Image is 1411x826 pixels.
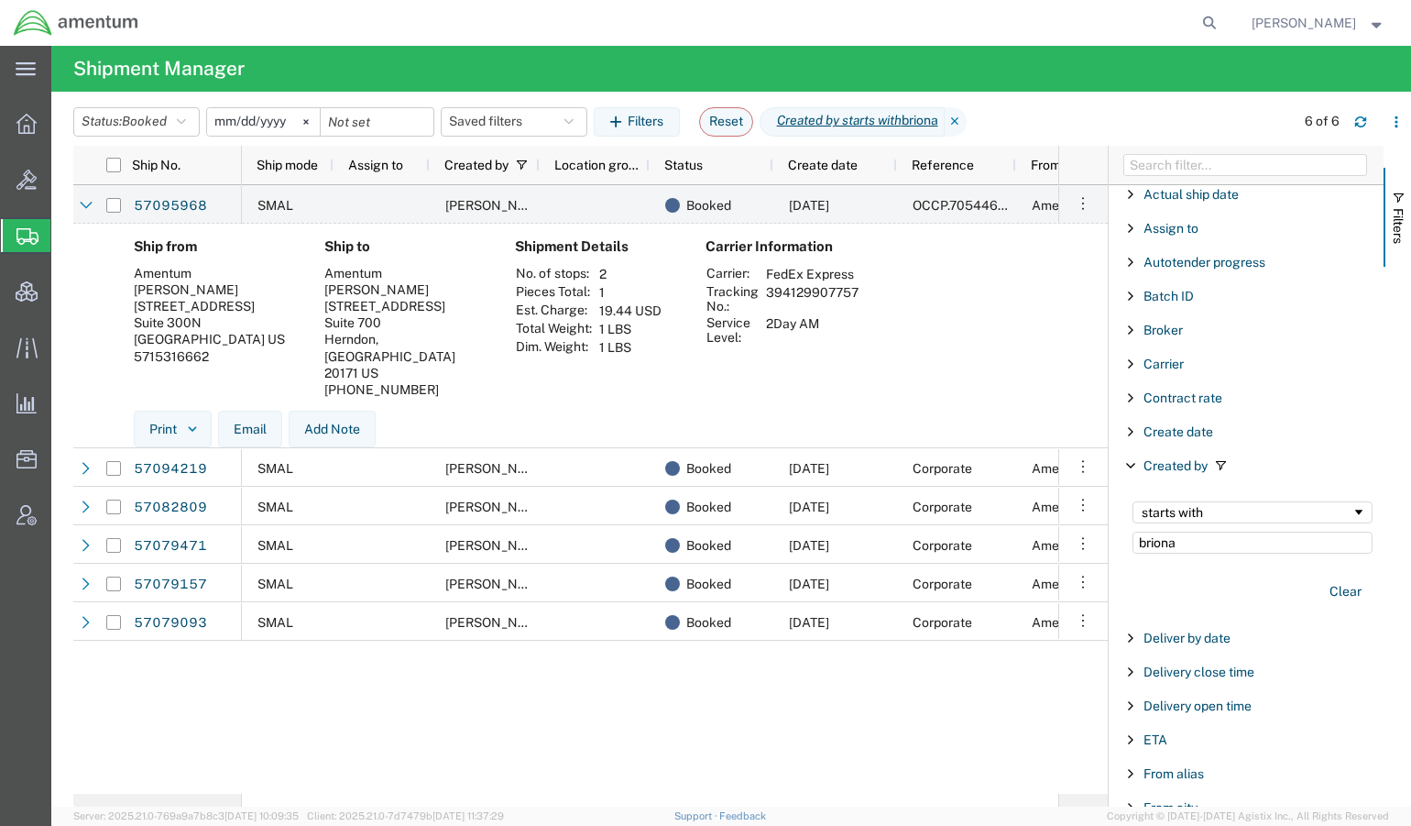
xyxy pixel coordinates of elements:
div: [GEOGRAPHIC_DATA] US [134,331,295,347]
span: Carrier [1143,357,1184,371]
h4: Ship to [324,238,486,255]
th: Dim. Weight: [515,338,593,357]
span: 10/10/2025 [789,198,829,213]
span: Ship No. [132,158,180,172]
td: 1 LBS [593,320,668,338]
div: [PHONE_NUMBER] [324,381,486,398]
span: Booked [686,186,731,225]
span: Corporate [913,538,972,553]
th: Tracking No.: [705,283,760,314]
div: Suite 300N [134,314,295,331]
span: SMAL [257,461,293,476]
span: Delivery open time [1143,699,1252,713]
span: [DATE] 11:37:29 [432,810,504,821]
span: Briona Madison [445,198,550,213]
span: Status [664,158,703,172]
input: Filter Columns Input [1123,154,1367,176]
button: Filters [594,107,680,137]
span: Create date [788,158,858,172]
div: Filtering operator [1132,501,1373,523]
span: Briona Madison [445,500,550,514]
div: [STREET_ADDRESS] [134,298,295,314]
i: Created by starts with [777,111,902,130]
img: dropdown [184,421,201,437]
span: Assign to [1143,221,1198,236]
span: Briona Madison [445,538,550,553]
td: 19.44 USD [593,302,668,320]
span: Filters [1391,208,1406,244]
div: [PERSON_NAME] [134,281,295,298]
span: Briona Madison [445,461,550,476]
td: 1 LBS [593,338,668,357]
div: Amentum [324,265,486,281]
th: Est. Charge: [515,302,593,320]
span: 10/09/2025 [789,615,829,630]
a: 57079093 [133,608,208,637]
div: starts with [1142,505,1351,520]
div: 6 of 6 [1305,112,1340,131]
a: Feedback [719,810,766,821]
span: From alias [1143,766,1204,781]
span: Ship mode [257,158,318,172]
span: Briona Madison [445,577,550,591]
input: Not set [207,108,320,136]
span: Amentum [1032,198,1089,213]
span: Corporate [913,500,972,514]
span: Corporate [913,461,972,476]
a: 57079471 [133,531,208,560]
span: Amentum [1032,577,1089,591]
th: Carrier: [705,265,760,283]
span: SMAL [257,500,293,514]
span: [DATE] 10:09:35 [224,810,299,821]
button: Email [218,411,282,447]
span: ETA [1143,732,1167,747]
button: Saved filters [441,107,587,137]
span: Booked [686,603,731,642]
span: Created by [1143,458,1208,473]
div: [PERSON_NAME] [324,281,486,298]
a: Support [674,810,720,821]
span: Create date [1143,424,1213,439]
td: 2Day AM [760,314,865,346]
a: 57095968 [133,191,208,220]
input: Filter Value [1132,532,1373,554]
span: OCCP.705446.FLCVA [913,198,1040,213]
span: Jason Champagne [1252,13,1356,33]
td: 394129907757 [760,283,865,314]
span: Actual ship date [1143,187,1239,202]
h4: Carrier Information [705,238,852,255]
span: SMAL [257,198,293,213]
span: Client: 2025.21.0-7d7479b [307,810,504,821]
button: Status:Booked [73,107,200,137]
div: 5715316662 [134,348,295,365]
span: Deliver by date [1143,631,1231,645]
div: Amentum [134,265,295,281]
a: 57079157 [133,569,208,599]
span: Assign to [348,158,403,172]
span: Created by [444,158,509,172]
button: [PERSON_NAME] [1251,12,1386,34]
span: Briona Madison [445,615,550,630]
span: SMAL [257,615,293,630]
div: Herndon, [GEOGRAPHIC_DATA] 20171 US [324,331,486,381]
span: Booked [686,565,731,603]
span: Booked [686,526,731,565]
th: Service Level: [705,314,760,346]
span: 10/09/2025 [789,500,829,514]
h4: Shipment Manager [73,46,245,92]
span: Booked [686,488,731,526]
span: Contract rate [1143,391,1222,405]
span: Location group [554,158,642,172]
th: Pieces Total: [515,283,593,302]
span: 10/09/2025 [789,538,829,553]
img: logo [13,9,139,37]
span: Autotender progress [1143,255,1265,270]
button: Clear [1318,577,1373,607]
th: No. of stops: [515,265,593,283]
a: 57094219 [133,454,208,483]
span: Created by starts with briona [760,107,945,137]
span: Server: 2025.21.0-769a9a7b8c3 [73,810,299,821]
span: Reference [912,158,974,172]
button: Add Note [289,411,376,447]
span: Amentum [1032,538,1089,553]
